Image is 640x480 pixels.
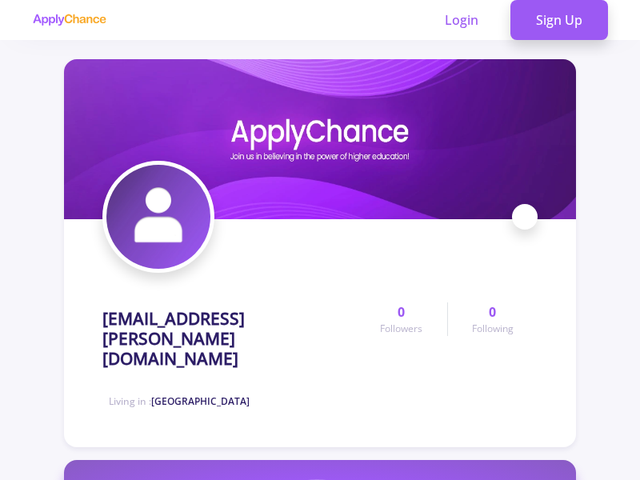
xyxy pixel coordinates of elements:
span: Followers [380,322,422,336]
span: Following [472,322,514,336]
img: ali2047.taghavi@gmail.comavatar [106,165,210,269]
a: 0Following [447,302,538,336]
span: Living in : [109,394,250,408]
img: ali2047.taghavi@gmail.comcover image [64,59,576,219]
span: 0 [398,302,405,322]
span: [GEOGRAPHIC_DATA] [151,394,250,408]
h1: [EMAIL_ADDRESS][PERSON_NAME][DOMAIN_NAME] [102,309,356,370]
a: 0Followers [356,302,446,336]
span: 0 [489,302,496,322]
img: applychance logo text only [32,14,106,26]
